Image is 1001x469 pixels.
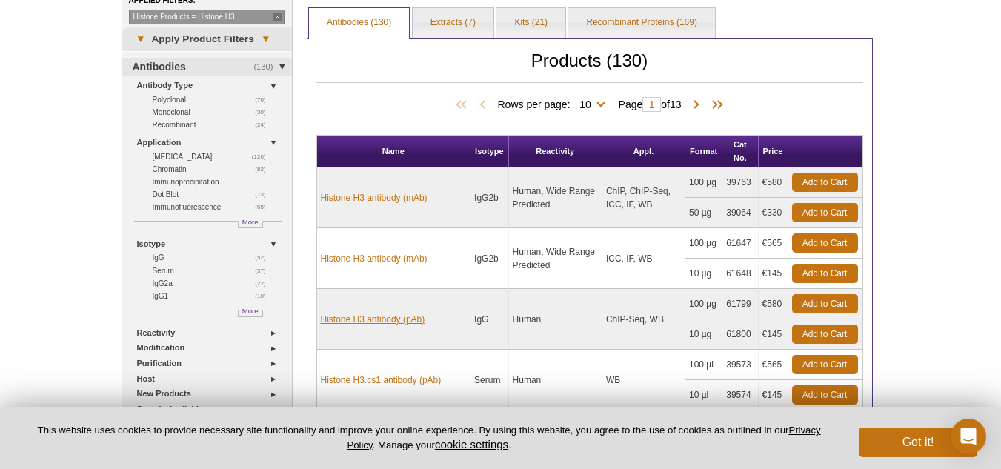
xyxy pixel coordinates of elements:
td: 10 µg [685,319,722,350]
a: (22)IgG2a [153,277,274,290]
td: €145 [759,259,788,289]
a: Sample Available [137,402,283,417]
td: 39763 [722,167,758,198]
a: (76)Polyclonal [153,93,274,106]
a: Purification [137,356,283,371]
span: (10) [255,290,273,302]
a: (37)Serum [153,265,274,277]
span: Next Page [689,98,704,113]
a: (30)Monoclonal [153,106,274,119]
a: (73)Dot Blot [153,188,274,201]
td: €145 [759,319,788,350]
td: €145 [759,380,788,410]
td: 50 µg [685,198,722,228]
td: ChIP, ChIP-Seq, ICC, IF, WB [602,167,685,228]
span: (24) [255,119,273,131]
td: €565 [759,228,788,259]
a: New Products [137,386,283,402]
a: Isotype [137,236,283,252]
span: Previous Page [475,98,490,113]
th: Isotype [470,136,509,167]
td: 61647 [722,228,758,259]
td: 39574 [722,380,758,410]
a: More [238,221,263,228]
a: Add to Cart [792,233,858,253]
td: 61800 [722,319,758,350]
span: Rows per page: [497,96,611,111]
a: More [238,310,263,317]
th: Appl. [602,136,685,167]
a: Extracts (7) [413,8,493,38]
a: Kits (21) [496,8,565,38]
td: 39064 [722,198,758,228]
td: WB [602,350,685,410]
a: Recombinant Proteins (169) [568,8,714,38]
a: ▾Apply Product Filters▾ [122,27,292,51]
span: (82) [255,163,273,176]
td: Human, Wide Range Predicted [509,228,602,289]
td: IgG2b [470,167,509,228]
td: €580 [759,289,788,319]
a: (65)Immunofluorescence [153,201,274,213]
button: Got it! [859,428,977,457]
a: Histone H3 antibody (mAb) [321,252,428,265]
a: Privacy Policy [347,425,820,450]
td: Human, Wide Range Predicted [509,167,602,228]
th: Price [759,136,788,167]
a: (82)Chromatin Immunoprecipitation [153,163,274,188]
span: (130) [253,58,281,77]
td: Human [509,350,602,410]
a: Histone Products = Histone H3 [129,10,285,24]
a: (10)IgG1 [153,290,274,302]
td: €330 [759,198,788,228]
span: ▾ [129,33,152,46]
td: IgG2b [470,228,509,289]
span: (22) [255,277,273,290]
span: Page of [611,97,689,112]
td: 100 µg [685,289,722,319]
a: Reactivity [137,325,283,341]
a: Histone H3.cs1 antibody (pAb) [321,373,442,387]
a: Host [137,371,283,387]
th: Name [317,136,471,167]
a: Add to Cart [792,264,858,283]
a: Add to Cart [792,385,858,405]
td: 61799 [722,289,758,319]
a: Application [137,135,283,150]
td: 100 µg [685,228,722,259]
td: Human [509,289,602,350]
a: Histone H3 antibody (pAb) [321,313,425,326]
td: 100 µl [685,350,722,380]
span: More [242,305,259,317]
span: (52) [255,251,273,264]
th: Format [685,136,722,167]
span: More [242,216,259,228]
a: Add to Cart [792,325,858,344]
a: Add to Cart [792,294,858,313]
span: (37) [255,265,273,277]
td: €580 [759,167,788,198]
td: €565 [759,350,788,380]
td: 10 µl [685,380,722,410]
span: (30) [255,106,273,119]
a: Antibodies (130) [309,8,409,38]
span: (76) [255,93,273,106]
a: Add to Cart [792,203,858,222]
span: First Page [453,98,475,113]
a: Histone H3 antibody (mAb) [321,191,428,204]
a: (130)Antibodies [122,58,292,77]
th: Reactivity [509,136,602,167]
a: Add to Cart [792,355,858,374]
a: Modification [137,340,283,356]
span: 13 [670,99,682,110]
td: 10 µg [685,259,722,289]
button: cookie settings [435,438,508,450]
span: ▾ [254,33,277,46]
span: (73) [255,188,273,201]
a: (24)Recombinant [153,119,274,131]
a: (126)[MEDICAL_DATA] [153,150,274,163]
h2: Products (130) [316,54,863,83]
span: (65) [255,201,273,213]
td: 100 µg [685,167,722,198]
td: Serum [470,350,509,410]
